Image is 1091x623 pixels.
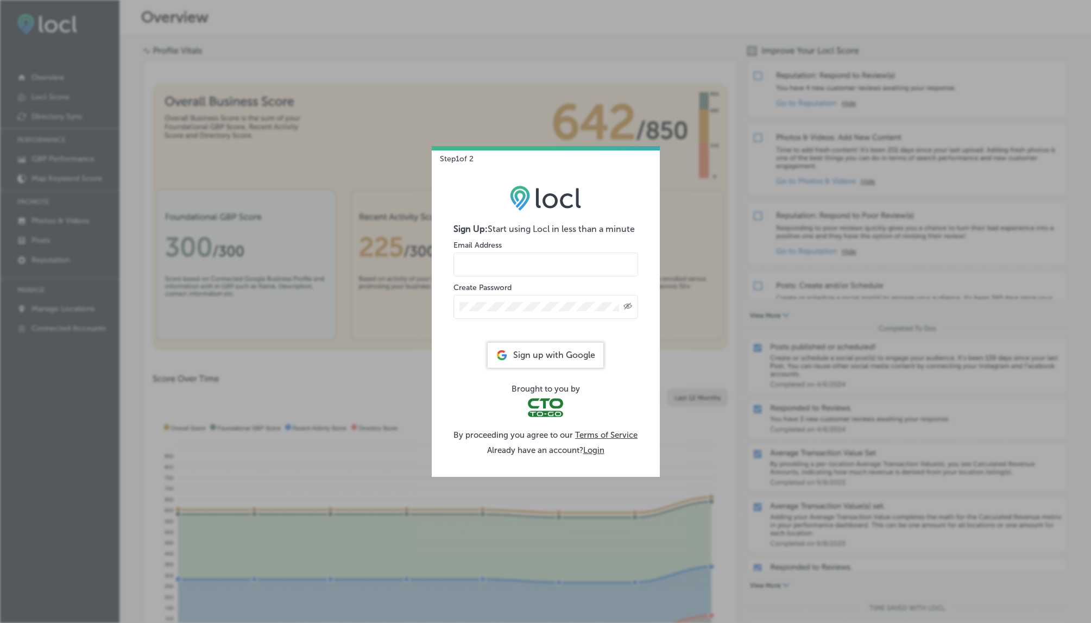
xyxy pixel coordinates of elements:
p: By proceeding you agree to our [453,430,638,440]
label: Email Address [453,241,502,250]
div: Brought to you by [453,384,638,394]
strong: Sign Up: [453,224,488,234]
img: CTO TO GO [528,398,563,417]
button: Login [583,445,604,455]
span: Toggle password visibility [623,302,632,312]
p: Already have an account? [453,445,638,455]
label: Create Password [453,283,512,292]
a: Terms of Service [575,430,638,440]
span: Start using Locl in less than a minute [488,224,635,234]
p: Step 1 of 2 [432,146,474,163]
div: Sign up with Google [488,343,603,368]
img: LOCL logo [510,185,581,210]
